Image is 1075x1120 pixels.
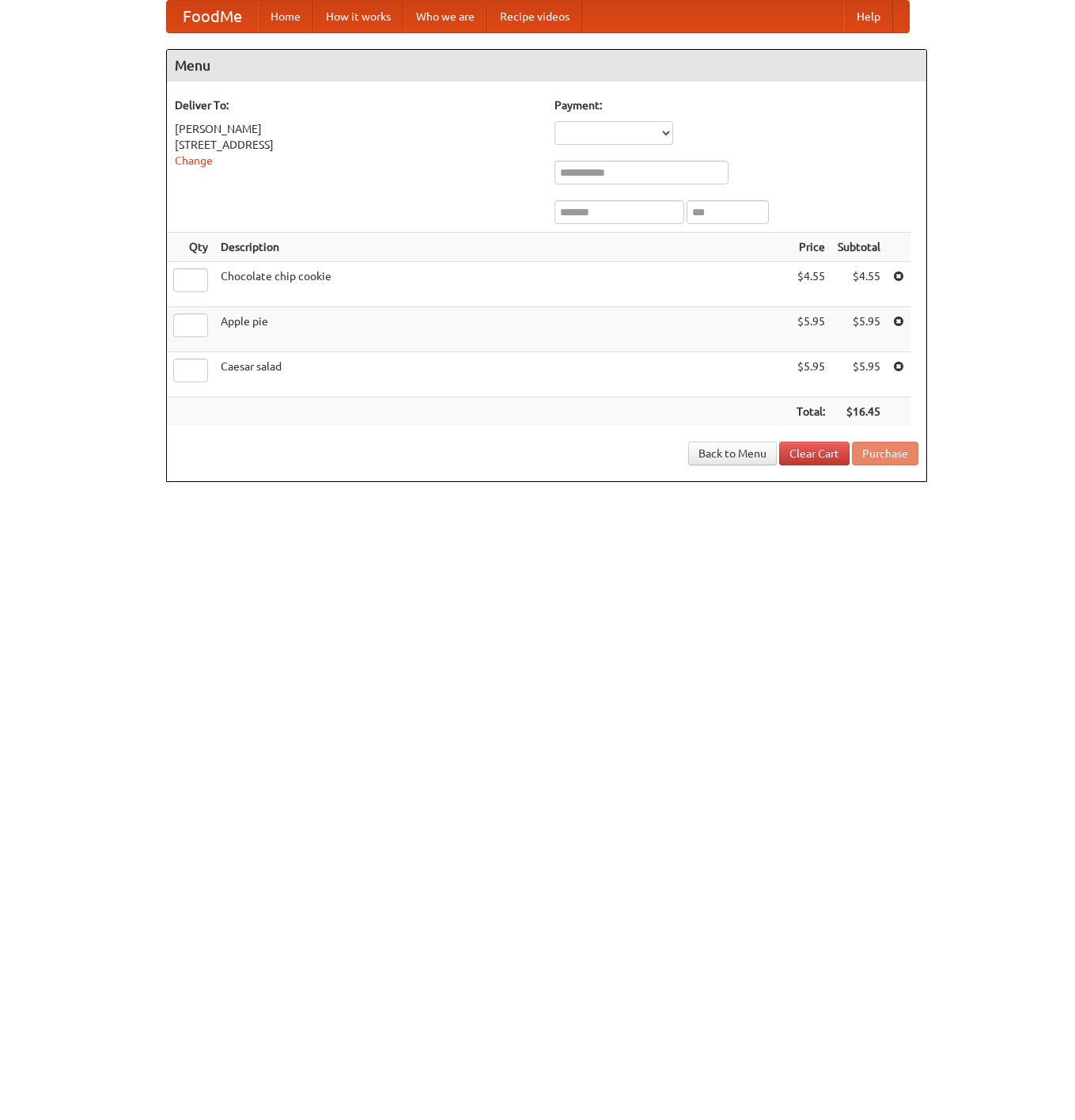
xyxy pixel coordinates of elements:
[790,397,831,427] th: Total:
[844,1,893,32] a: Help
[555,97,918,113] h5: Payment:
[214,262,790,307] td: Chocolate chip cookie
[790,262,831,307] td: $4.55
[790,352,831,397] td: $5.95
[831,233,887,262] th: Subtotal
[175,121,539,137] div: [PERSON_NAME]
[214,352,790,397] td: Caesar salad
[214,307,790,352] td: Apple pie
[175,97,539,113] h5: Deliver To:
[175,137,539,153] div: [STREET_ADDRESS]
[167,1,258,32] a: FoodMe
[831,397,887,427] th: $16.45
[175,154,213,167] a: Change
[313,1,403,32] a: How it works
[214,233,790,262] th: Description
[258,1,313,32] a: Home
[167,50,926,82] h4: Menu
[790,307,831,352] td: $5.95
[831,352,887,397] td: $5.95
[779,442,850,465] a: Clear Cart
[852,442,918,465] button: Purchase
[790,233,831,262] th: Price
[167,233,214,262] th: Qty
[403,1,487,32] a: Who we are
[688,442,777,465] a: Back to Menu
[831,307,887,352] td: $5.95
[831,262,887,307] td: $4.55
[487,1,582,32] a: Recipe videos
